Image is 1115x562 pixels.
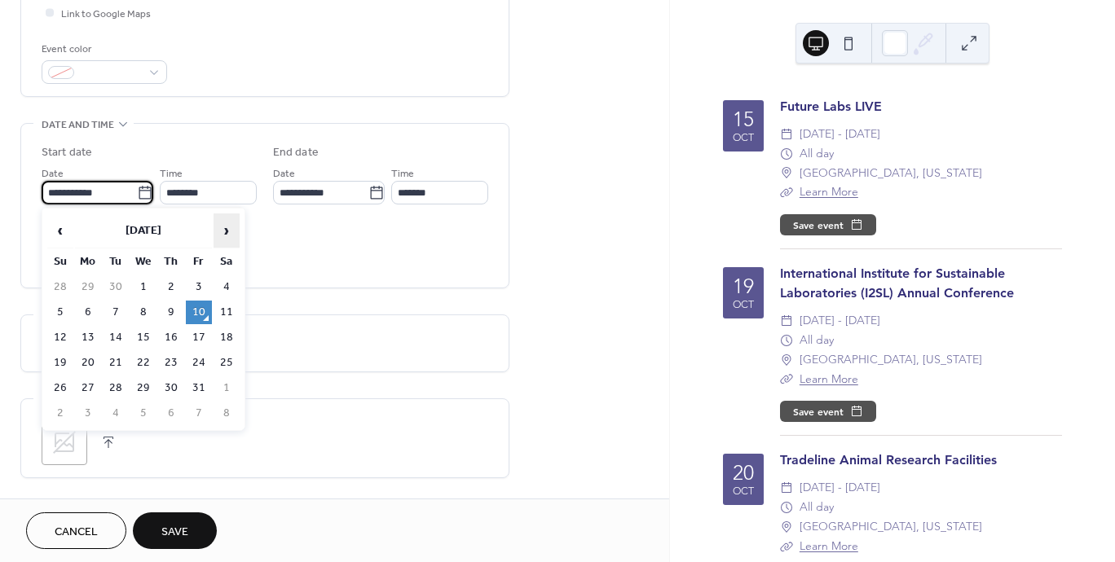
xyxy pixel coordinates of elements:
[800,478,880,498] span: [DATE] - [DATE]
[733,486,754,497] div: Oct
[780,452,997,468] a: Tradeline Animal Research Facilities
[103,402,129,425] td: 4
[161,524,188,541] span: Save
[75,250,101,274] th: Mo
[47,376,73,400] td: 26
[55,524,98,541] span: Cancel
[47,301,73,324] td: 5
[733,276,754,296] div: 19
[214,376,240,400] td: 1
[780,144,793,164] div: ​
[42,419,87,465] div: ;
[214,275,240,299] td: 4
[186,376,212,400] td: 31
[733,300,754,310] div: Oct
[186,351,212,375] td: 24
[800,184,858,199] a: Learn More
[186,301,212,324] td: 10
[75,301,101,324] td: 6
[158,275,184,299] td: 2
[103,250,129,274] th: Tu
[780,350,793,370] div: ​
[158,250,184,274] th: Th
[103,301,129,324] td: 7
[780,99,882,114] a: Future Labs LIVE
[780,401,876,422] button: Save event
[75,351,101,375] td: 20
[130,275,156,299] td: 1
[75,326,101,349] td: 13
[75,275,101,299] td: 29
[800,331,834,350] span: All day
[75,213,212,248] th: [DATE]
[130,301,156,324] td: 8
[47,351,73,375] td: 19
[391,165,414,182] span: Time
[158,326,184,349] td: 16
[780,498,793,517] div: ​
[780,214,876,235] button: Save event
[158,301,184,324] td: 9
[273,144,319,161] div: End date
[42,116,114,134] span: Date and time
[48,214,73,247] span: ‹
[47,326,73,349] td: 12
[780,478,793,498] div: ​
[130,351,156,375] td: 22
[214,326,240,349] td: 18
[42,41,164,58] div: Event color
[186,402,212,425] td: 7
[800,164,982,183] span: [GEOGRAPHIC_DATA], [US_STATE]
[214,351,240,375] td: 25
[186,275,212,299] td: 3
[130,326,156,349] td: 15
[133,512,217,549] button: Save
[103,376,129,400] td: 28
[800,350,982,370] span: [GEOGRAPHIC_DATA], [US_STATE]
[780,164,793,183] div: ​
[780,331,793,350] div: ​
[130,376,156,400] td: 29
[103,275,129,299] td: 30
[800,517,982,537] span: [GEOGRAPHIC_DATA], [US_STATE]
[800,371,858,386] a: Learn More
[42,498,103,515] span: Event links
[800,498,834,517] span: All day
[800,125,880,144] span: [DATE] - [DATE]
[780,311,793,331] div: ​
[780,370,793,389] div: ​
[47,275,73,299] td: 28
[780,517,793,537] div: ​
[780,266,1014,301] a: International Institute for Sustainable Laboratories (I2SL) Annual Conference
[214,250,240,274] th: Sa
[800,538,858,553] a: Learn More
[103,326,129,349] td: 14
[733,133,754,143] div: Oct
[186,326,212,349] td: 17
[780,537,793,556] div: ​
[273,165,295,182] span: Date
[780,125,793,144] div: ​
[800,144,834,164] span: All day
[103,351,129,375] td: 21
[75,376,101,400] td: 27
[42,165,64,182] span: Date
[130,250,156,274] th: We
[186,250,212,274] th: Fr
[158,376,184,400] td: 30
[800,311,880,331] span: [DATE] - [DATE]
[61,6,151,23] span: Link to Google Maps
[160,165,183,182] span: Time
[214,214,239,247] span: ›
[130,402,156,425] td: 5
[214,301,240,324] td: 11
[214,402,240,425] td: 8
[780,182,793,202] div: ​
[158,351,184,375] td: 23
[733,463,754,483] div: 20
[47,402,73,425] td: 2
[26,512,126,549] button: Cancel
[733,109,754,130] div: 15
[75,402,101,425] td: 3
